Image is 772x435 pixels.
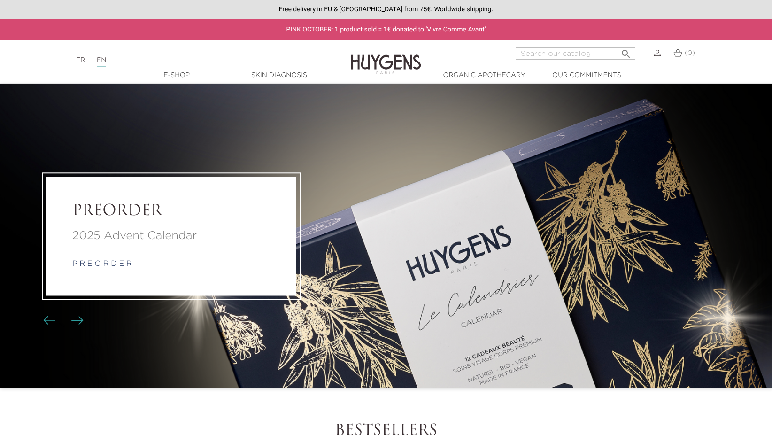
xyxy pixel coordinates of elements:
button:  [618,45,634,57]
a: PREORDER [72,202,270,220]
input: Search [516,47,635,60]
a: FR [76,57,85,63]
a: Skin Diagnosis [232,70,326,80]
a: Organic Apothecary [437,70,531,80]
div: | [71,54,315,66]
i:  [620,46,632,57]
span: (0) [685,50,695,56]
a: p r e o r d e r [72,261,132,268]
div: Carousel buttons [47,314,77,328]
a: Our commitments [540,70,633,80]
a: 2025 Advent Calendar [72,228,270,245]
a: E-Shop [130,70,224,80]
img: Huygens [351,39,421,76]
a: EN [97,57,106,67]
